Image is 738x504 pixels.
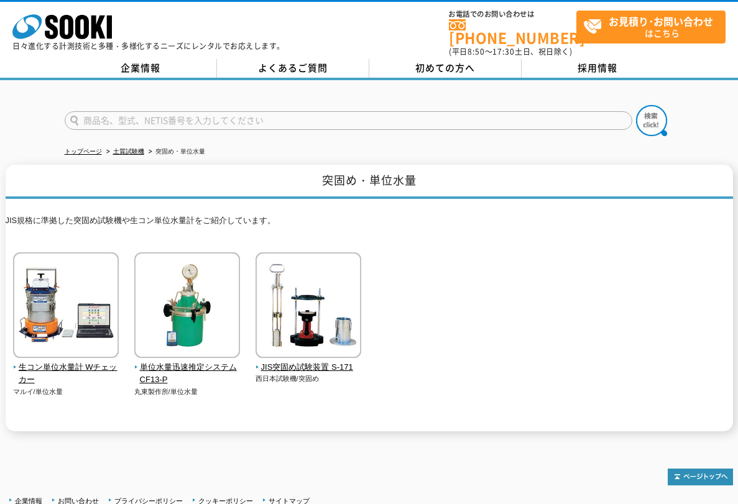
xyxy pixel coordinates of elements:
[468,46,485,57] span: 8:50
[217,59,369,78] a: よくあるご質問
[65,59,217,78] a: 企業情報
[609,14,713,29] strong: お見積り･お問い合わせ
[636,105,667,136] img: btn_search.png
[583,11,725,42] span: はこちら
[449,46,572,57] span: (平日 ～ 土日、祝日除く)
[6,165,733,199] h1: 突固め・単位水量
[449,11,576,18] span: お電話でのお問い合わせは
[522,59,674,78] a: 採用情報
[369,59,522,78] a: 初めての方へ
[256,361,362,374] span: JIS突固め試験装置 S-171
[13,361,119,387] span: 生コン単位水量計 Wチェッカー
[134,387,241,397] p: 丸東製作所/単位水量
[65,111,632,130] input: 商品名、型式、NETIS番号を入力してください
[576,11,726,44] a: お見積り･お問い合わせはこちら
[13,349,119,387] a: 生コン単位水量計 Wチェッカー
[113,148,144,155] a: 土質試験機
[12,42,285,50] p: 日々進化する計測技術と多種・多様化するニーズにレンタルでお応えします。
[256,252,361,361] img: JIS突固め試験装置 S-171
[668,469,733,485] img: トップページへ
[492,46,515,57] span: 17:30
[65,148,102,155] a: トップページ
[449,19,576,45] a: [PHONE_NUMBER]
[13,252,119,361] img: 生コン単位水量計 Wチェッカー
[13,387,119,397] p: マルイ/単位水量
[134,252,240,361] img: 単位水量迅速推定システム CF13-P
[6,214,733,234] p: JIS規格に準拠した突固め試験機や生コン単位水量計をご紹介しています。
[134,361,241,387] span: 単位水量迅速推定システム CF13-P
[134,349,241,387] a: 単位水量迅速推定システム CF13-P
[256,349,362,374] a: JIS突固め試験装置 S-171
[256,373,362,384] p: 西日本試験機/突固め
[146,145,205,158] li: 突固め・単位水量
[415,61,475,75] span: 初めての方へ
